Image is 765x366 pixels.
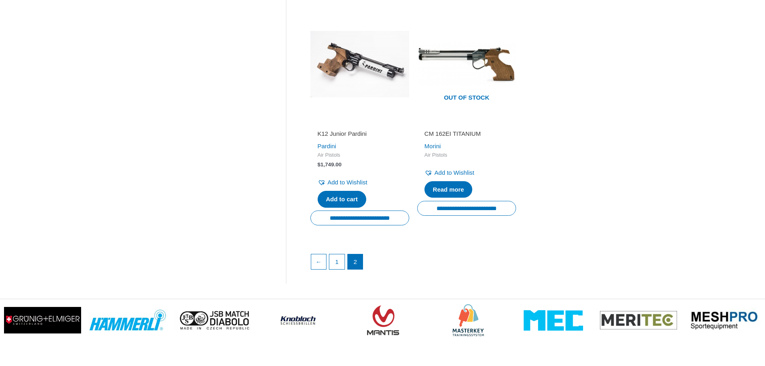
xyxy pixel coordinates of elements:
[424,119,509,128] iframe: Customer reviews powered by Trustpilot
[310,14,409,113] img: K12 Junior Pardini
[318,143,337,149] a: Pardini
[318,162,342,168] bdi: 1,749.00
[424,130,509,141] a: CM 162EI TITANIUM
[424,143,441,149] a: Morini
[423,89,510,108] span: Out of stock
[318,177,367,188] a: Add to Wishlist
[417,14,516,113] a: Out of stock
[311,254,326,270] a: ←
[424,130,509,138] h2: CM 162EI TITANIUM
[417,14,516,113] img: CM 162EI TITANIUM
[424,167,474,178] a: Add to Wishlist
[424,152,509,159] span: Air Pistols
[318,130,402,138] h2: K12 Junior Pardini
[329,254,345,270] a: Page 1
[318,152,402,159] span: Air Pistols
[318,119,402,128] iframe: Customer reviews powered by Trustpilot
[318,191,366,208] a: Add to cart: “K12 Junior Pardini”
[318,162,321,168] span: $
[435,169,474,176] span: Add to Wishlist
[424,181,473,198] a: Read more about “CM 162EI TITANIUM”
[310,254,623,274] nav: Product Pagination
[328,179,367,186] span: Add to Wishlist
[318,130,402,141] a: K12 Junior Pardini
[348,254,363,270] span: Page 2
